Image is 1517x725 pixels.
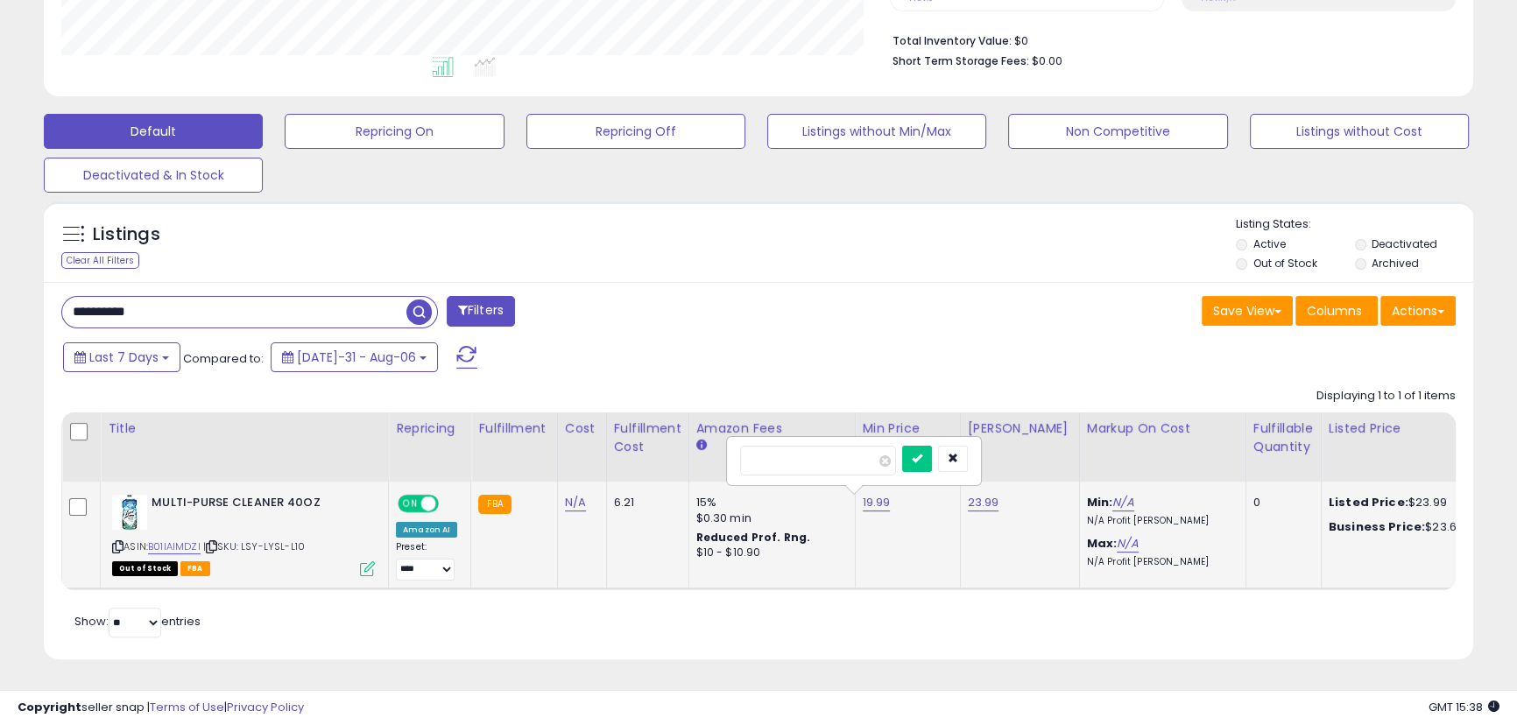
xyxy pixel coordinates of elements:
[614,419,681,456] div: Fulfillment Cost
[63,342,180,372] button: Last 7 Days
[89,348,159,366] span: Last 7 Days
[1253,419,1314,456] div: Fulfillable Quantity
[74,613,201,630] span: Show: entries
[696,419,848,438] div: Amazon Fees
[1087,535,1118,552] b: Max:
[1372,256,1419,271] label: Archived
[1250,114,1469,149] button: Listings without Cost
[968,494,999,511] a: 23.99
[696,510,842,526] div: $0.30 min
[1252,236,1285,251] label: Active
[1295,296,1378,326] button: Columns
[1329,495,1474,510] div: $23.99
[614,495,675,510] div: 6.21
[1380,296,1456,326] button: Actions
[148,539,201,554] a: B01IAIMDZI
[893,29,1443,50] li: $0
[696,530,811,545] b: Reduced Prof. Rng.
[696,495,842,510] div: 15%
[93,222,160,247] h5: Listings
[44,114,263,149] button: Default
[1087,515,1232,527] p: N/A Profit [PERSON_NAME]
[1316,388,1456,405] div: Displaying 1 to 1 of 1 items
[1087,419,1238,438] div: Markup on Cost
[767,114,986,149] button: Listings without Min/Max
[183,350,264,367] span: Compared to:
[285,114,504,149] button: Repricing On
[18,699,81,715] strong: Copyright
[1329,419,1480,438] div: Listed Price
[396,541,457,581] div: Preset:
[696,546,842,560] div: $10 - $10.90
[696,438,707,454] small: Amazon Fees.
[565,419,599,438] div: Cost
[203,539,305,553] span: | SKU: LSY-LYSL-L10
[1087,556,1232,568] p: N/A Profit [PERSON_NAME]
[1329,518,1425,535] b: Business Price:
[108,419,381,438] div: Title
[112,495,375,574] div: ASIN:
[478,419,549,438] div: Fulfillment
[297,348,416,366] span: [DATE]-31 - Aug-06
[396,522,457,538] div: Amazon AI
[18,700,304,716] div: seller snap | |
[1372,236,1437,251] label: Deactivated
[1087,494,1113,510] b: Min:
[112,561,178,576] span: All listings that are currently out of stock and unavailable for purchase on Amazon
[1329,519,1474,535] div: $23.69
[1202,296,1293,326] button: Save View
[968,419,1072,438] div: [PERSON_NAME]
[271,342,438,372] button: [DATE]-31 - Aug-06
[44,158,263,193] button: Deactivated & In Stock
[478,495,511,514] small: FBA
[863,419,953,438] div: Min Price
[1329,494,1408,510] b: Listed Price:
[447,296,515,327] button: Filters
[1236,216,1473,233] p: Listing States:
[436,496,464,511] span: OFF
[893,53,1029,68] b: Short Term Storage Fees:
[227,699,304,715] a: Privacy Policy
[893,33,1012,48] b: Total Inventory Value:
[112,495,147,530] img: 51-8RCaycfL._SL40_.jpg
[1112,494,1133,511] a: N/A
[1008,114,1227,149] button: Non Competitive
[180,561,210,576] span: FBA
[152,495,364,516] b: MULTI-PURSE CLEANER 40OZ
[526,114,745,149] button: Repricing Off
[1307,302,1362,320] span: Columns
[61,252,139,269] div: Clear All Filters
[396,419,463,438] div: Repricing
[1253,495,1308,510] div: 0
[1252,256,1316,271] label: Out of Stock
[1032,53,1062,69] span: $0.00
[150,699,224,715] a: Terms of Use
[565,494,586,511] a: N/A
[863,494,891,511] a: 19.99
[1117,535,1138,553] a: N/A
[1079,412,1245,482] th: The percentage added to the cost of goods (COGS) that forms the calculator for Min & Max prices.
[399,496,421,511] span: ON
[1429,699,1499,715] span: 2025-08-14 15:38 GMT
